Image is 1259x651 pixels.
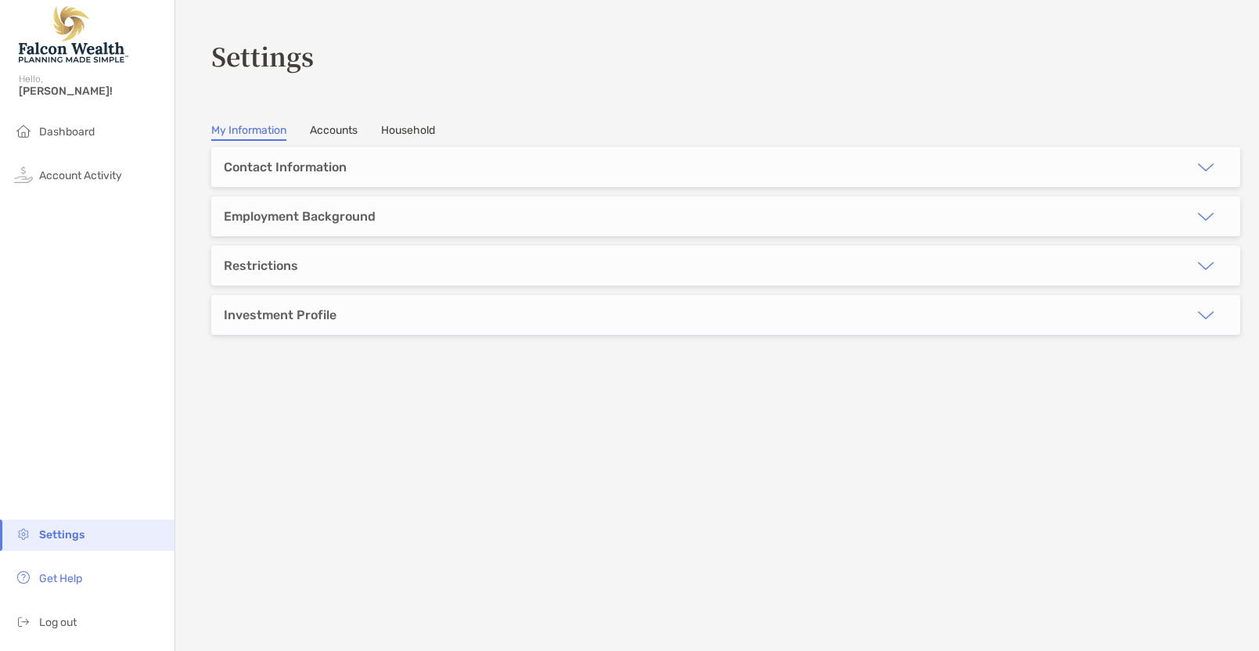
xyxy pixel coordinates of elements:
span: Get Help [39,572,82,585]
div: Employment Background [224,209,376,224]
img: settings icon [14,524,33,543]
img: activity icon [14,165,33,184]
span: Settings [39,528,85,541]
div: Investment Profile [224,308,336,322]
a: Household [381,124,435,141]
h3: Settings [211,38,1240,74]
img: get-help icon [14,568,33,587]
img: icon arrow [1196,207,1215,226]
a: Accounts [310,124,358,141]
img: logout icon [14,612,33,631]
img: Falcon Wealth Planning Logo [19,6,128,63]
span: Account Activity [39,169,122,182]
span: Log out [39,616,77,629]
img: icon arrow [1196,257,1215,275]
span: [PERSON_NAME]! [19,85,165,98]
span: Dashboard [39,125,95,138]
div: Restrictions [224,258,298,273]
div: Contact Information [224,160,347,174]
img: icon arrow [1196,158,1215,177]
img: household icon [14,121,33,140]
a: My Information [211,124,286,141]
img: icon arrow [1196,306,1215,325]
